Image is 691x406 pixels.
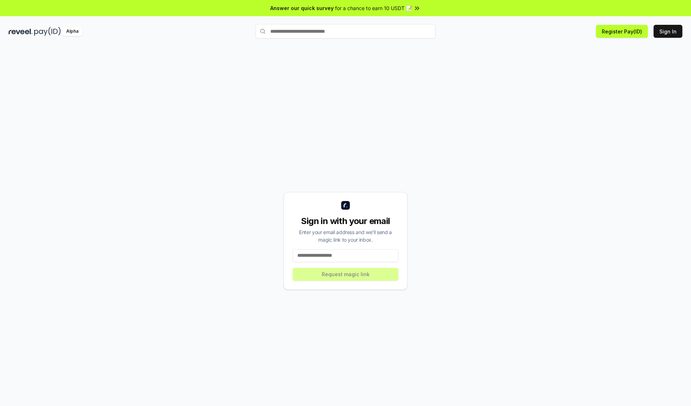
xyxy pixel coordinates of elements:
span: for a chance to earn 10 USDT 📝 [335,4,412,12]
img: reveel_dark [9,27,33,36]
button: Sign In [654,25,682,38]
div: Enter your email address and we’ll send a magic link to your inbox. [293,228,398,243]
span: Answer our quick survey [270,4,334,12]
img: logo_small [341,201,350,210]
img: pay_id [34,27,61,36]
div: Sign in with your email [293,215,398,227]
div: Alpha [62,27,82,36]
button: Register Pay(ID) [596,25,648,38]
